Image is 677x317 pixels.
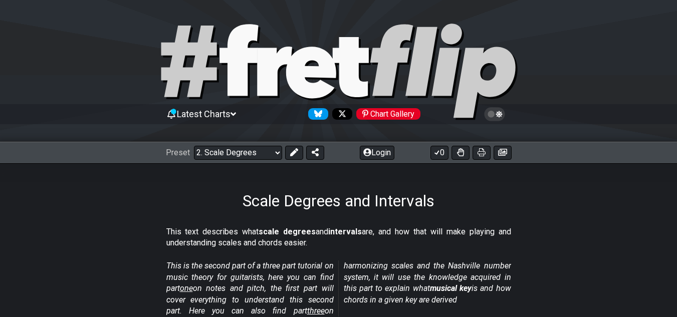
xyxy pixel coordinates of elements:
button: 0 [430,146,448,160]
div: Chart Gallery [356,108,420,120]
strong: musical key [430,283,472,293]
span: Toggle light / dark theme [489,110,501,119]
button: Edit Preset [285,146,303,160]
a: Follow #fretflip at X [328,108,352,120]
button: Print [473,146,491,160]
strong: intervals [328,227,362,236]
span: Latest Charts [177,109,231,119]
span: Preset [166,148,190,157]
strong: scale degrees [259,227,316,236]
select: Preset [194,146,282,160]
a: Follow #fretflip at Bluesky [304,108,328,120]
em: This is the second part of a three part tutorial on music theory for guitarists, here you can fin... [166,261,511,315]
button: Create image [494,146,512,160]
button: Toggle Dexterity for all fretkits [452,146,470,160]
p: This text describes what and are, and how that will make playing and understanding scales and cho... [166,226,511,249]
button: Login [360,146,394,160]
span: three [307,306,325,315]
h1: Scale Degrees and Intervals [243,191,434,210]
span: one [180,283,193,293]
button: Share Preset [306,146,324,160]
a: #fretflip at Pinterest [352,108,420,120]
